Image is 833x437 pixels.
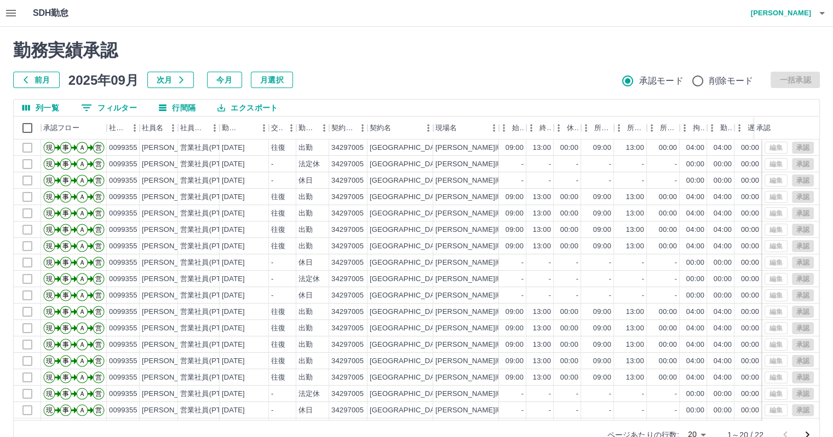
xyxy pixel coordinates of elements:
div: [PERSON_NAME]南部小学校 [435,159,531,170]
div: 09:00 [593,225,611,235]
div: 勤務 [707,116,734,139]
div: 00:00 [714,290,732,301]
div: [PERSON_NAME] [142,143,202,153]
div: [PERSON_NAME]南部小学校 [435,208,531,219]
span: 削除モード [709,74,754,88]
div: 勤務日 [222,116,240,139]
div: 社員区分 [178,116,220,139]
button: フィルター表示 [72,100,146,116]
div: 交通費 [271,116,283,139]
div: [PERSON_NAME] [142,225,202,235]
div: [PERSON_NAME]南部小学校 [435,258,531,268]
text: 営 [95,160,102,168]
div: 00:00 [741,258,759,268]
div: 00:00 [560,241,578,252]
div: 0099355 [109,290,137,301]
div: 現場名 [435,116,457,139]
div: 法定休 [298,159,320,170]
div: [PERSON_NAME] [142,208,202,219]
div: 0099355 [109,274,137,284]
div: 04:00 [686,208,704,219]
button: メニュー [256,120,272,136]
div: 00:00 [741,241,759,252]
div: - [576,290,578,301]
div: 所定終業 [614,116,647,139]
text: 現 [46,259,53,266]
div: 34297005 [331,241,364,252]
div: 09:00 [505,307,524,317]
div: 13:00 [626,192,644,202]
div: [DATE] [222,258,245,268]
div: 00:00 [741,225,759,235]
div: 00:00 [659,208,677,219]
div: 13:00 [533,192,551,202]
div: - [675,176,677,186]
div: [PERSON_NAME] [142,192,202,202]
div: 00:00 [659,241,677,252]
div: 現場名 [433,116,499,139]
div: 始業 [512,116,524,139]
div: - [675,290,677,301]
div: [GEOGRAPHIC_DATA] [370,143,445,153]
div: [PERSON_NAME] [142,176,202,186]
div: 0099355 [109,307,137,317]
div: - [609,159,611,170]
div: [DATE] [222,307,245,317]
div: 承認 [756,116,771,139]
div: [GEOGRAPHIC_DATA] [370,192,445,202]
div: 0099355 [109,208,137,219]
div: 04:00 [714,143,732,153]
text: 営 [95,209,102,217]
button: メニュー [283,120,300,136]
button: 前月 [13,72,60,88]
div: 承認フロー [41,116,107,139]
div: 勤務区分 [296,116,329,139]
div: 勤務区分 [298,116,316,139]
div: - [521,290,524,301]
div: [GEOGRAPHIC_DATA] [370,159,445,170]
div: - [576,159,578,170]
div: 00:00 [714,274,732,284]
div: 13:00 [626,307,644,317]
div: 04:00 [714,241,732,252]
div: 00:00 [741,176,759,186]
div: [GEOGRAPHIC_DATA] [370,241,445,252]
text: 現 [46,193,53,201]
text: 営 [95,242,102,250]
div: 営業社員(PT契約) [180,192,238,202]
text: 事 [62,242,69,250]
text: 事 [62,275,69,283]
text: 営 [95,177,102,184]
div: 往復 [271,192,285,202]
div: 00:00 [560,208,578,219]
text: 現 [46,144,53,152]
div: [PERSON_NAME] [142,274,202,284]
div: 休日 [298,290,313,301]
div: [PERSON_NAME]南部小学校 [435,225,531,235]
div: 0099355 [109,143,137,153]
div: 休憩 [567,116,579,139]
div: 出勤 [298,241,313,252]
text: 営 [95,259,102,266]
div: [GEOGRAPHIC_DATA] [370,176,445,186]
div: 13:00 [533,208,551,219]
text: 事 [62,292,69,299]
div: [PERSON_NAME] [142,159,202,170]
div: 所定休憩 [647,116,680,139]
div: 0099355 [109,258,137,268]
div: - [609,176,611,186]
span: 承認モード [639,74,683,88]
div: 34297005 [331,258,364,268]
div: 00:00 [741,159,759,170]
div: 34297005 [331,176,364,186]
div: 00:00 [659,225,677,235]
div: 往復 [271,307,285,317]
div: [DATE] [222,290,245,301]
div: 34297005 [331,208,364,219]
div: [PERSON_NAME]南部小学校 [435,274,531,284]
text: Ａ [79,160,85,168]
button: 今月 [207,72,242,88]
text: 営 [95,193,102,201]
div: 13:00 [626,143,644,153]
div: 所定終業 [627,116,645,139]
